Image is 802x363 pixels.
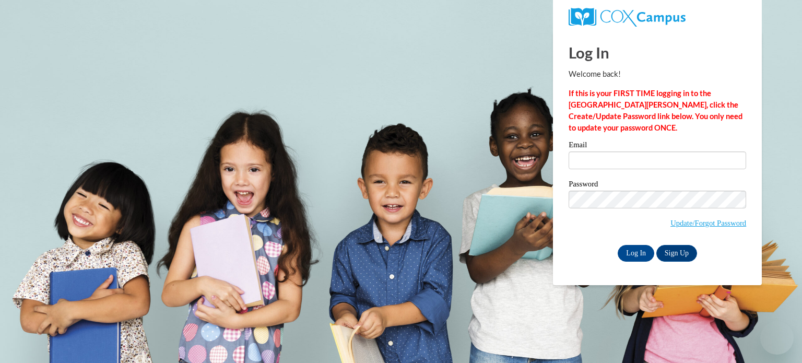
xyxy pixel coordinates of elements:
[569,42,746,63] h1: Log In
[760,321,794,355] iframe: Button to launch messaging window
[670,219,746,227] a: Update/Forgot Password
[569,180,746,191] label: Password
[656,245,697,262] a: Sign Up
[618,245,654,262] input: Log In
[569,68,746,80] p: Welcome back!
[569,8,746,27] a: COX Campus
[569,8,686,27] img: COX Campus
[569,141,746,151] label: Email
[569,89,742,132] strong: If this is your FIRST TIME logging in to the [GEOGRAPHIC_DATA][PERSON_NAME], click the Create/Upd...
